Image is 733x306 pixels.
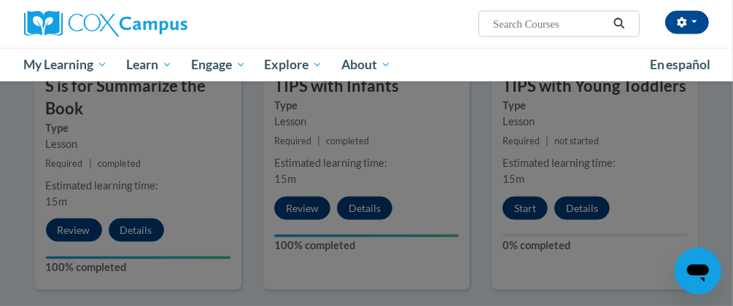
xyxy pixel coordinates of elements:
[23,56,107,74] span: My Learning
[608,15,630,33] button: Search
[24,11,187,37] img: Cox Campus
[492,15,608,33] input: Search Courses
[264,56,322,74] span: Explore
[341,56,391,74] span: About
[640,50,721,80] a: En español
[665,11,709,34] button: Account Settings
[191,56,246,74] span: Engage
[13,48,721,82] div: Main menu
[24,11,238,37] a: Cox Campus
[332,48,400,82] a: About
[15,48,117,82] a: My Learning
[117,48,182,82] a: Learn
[650,57,711,72] span: En español
[182,48,255,82] a: Engage
[126,56,172,74] span: Learn
[675,248,721,294] iframe: Button to launch messaging window
[255,48,332,82] a: Explore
